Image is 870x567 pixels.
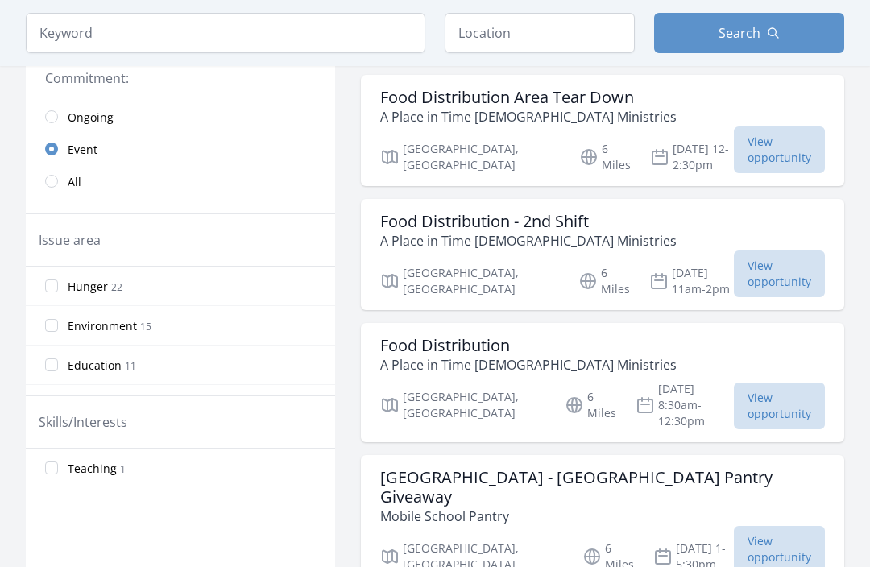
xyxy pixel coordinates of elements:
a: Food Distribution - 2nd Shift A Place in Time [DEMOGRAPHIC_DATA] Ministries [GEOGRAPHIC_DATA], [G... [361,199,844,310]
p: A Place in Time [DEMOGRAPHIC_DATA] Ministries [380,355,677,375]
h3: Food Distribution Area Tear Down [380,88,677,107]
a: Food Distribution Area Tear Down A Place in Time [DEMOGRAPHIC_DATA] Ministries [GEOGRAPHIC_DATA],... [361,75,844,186]
p: Mobile School Pantry [380,507,825,526]
span: All [68,174,81,190]
p: [DATE] 8:30am-12:30pm [636,381,734,429]
span: 15 [140,320,151,333]
span: 22 [111,280,122,294]
span: 11 [125,359,136,373]
p: [GEOGRAPHIC_DATA], [GEOGRAPHIC_DATA] [380,141,560,173]
legend: Skills/Interests [39,412,127,432]
p: A Place in Time [DEMOGRAPHIC_DATA] Ministries [380,107,677,126]
a: All [26,165,335,197]
span: Search [719,23,760,43]
span: Event [68,142,97,158]
p: 6 Miles [565,381,616,429]
p: [DATE] 11am-2pm [649,265,734,297]
span: View opportunity [734,383,825,429]
span: Environment [68,318,137,334]
h3: [GEOGRAPHIC_DATA] - [GEOGRAPHIC_DATA] Pantry Giveaway [380,468,825,507]
input: Environment 15 [45,319,58,332]
button: Search [654,13,844,53]
span: Ongoing [68,110,114,126]
p: A Place in Time [DEMOGRAPHIC_DATA] Ministries [380,231,677,250]
a: Food Distribution A Place in Time [DEMOGRAPHIC_DATA] Ministries [GEOGRAPHIC_DATA], [GEOGRAPHIC_DA... [361,323,844,442]
input: Keyword [26,13,425,53]
p: [GEOGRAPHIC_DATA], [GEOGRAPHIC_DATA] [380,265,559,297]
p: [DATE] 12-2:30pm [650,141,734,173]
input: Hunger 22 [45,279,58,292]
legend: Issue area [39,230,101,250]
span: 1 [120,462,126,476]
p: 6 Miles [579,141,631,173]
span: View opportunity [734,250,825,297]
input: Location [445,13,635,53]
span: Teaching [68,461,117,477]
span: Education [68,358,122,374]
input: Teaching 1 [45,461,58,474]
input: Education 11 [45,358,58,371]
p: 6 Miles [578,265,630,297]
span: View opportunity [734,126,825,173]
legend: Commitment: [45,68,316,88]
span: Hunger [68,279,108,295]
p: [GEOGRAPHIC_DATA], [GEOGRAPHIC_DATA] [380,381,545,429]
a: Event [26,133,335,165]
a: Ongoing [26,101,335,133]
h3: Food Distribution [380,336,677,355]
h3: Food Distribution - 2nd Shift [380,212,677,231]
